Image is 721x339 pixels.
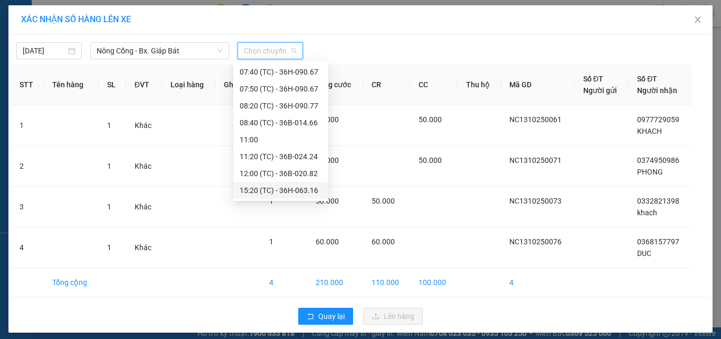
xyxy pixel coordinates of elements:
span: khach [637,208,657,217]
span: rollback [307,313,314,321]
input: 13/10/2025 [23,45,66,57]
th: Tên hàng [44,65,99,105]
button: Close [683,5,713,35]
th: Thu hộ [458,65,501,105]
button: uploadLên hàng [364,308,423,325]
span: 0332821398 [637,197,679,205]
span: Số ĐT [583,75,603,83]
span: Số ĐT [637,75,657,83]
img: logo [5,31,21,68]
td: 3 [11,187,44,227]
span: 1 [107,203,111,211]
th: Mã GD [501,65,575,105]
span: Nông Cống - Bx. Giáp Bát [97,43,223,59]
span: 60.000 [316,237,339,246]
div: 07:40 (TC) - 36H-090.67 [240,66,322,78]
span: 50.000 [419,156,442,164]
span: NC1310250073 [509,197,562,205]
td: Khác [126,105,162,146]
th: CR [363,65,411,105]
td: 110.000 [363,268,411,297]
span: NC1310250071 [509,156,562,164]
span: 60.000 [372,237,395,246]
span: KHACH [637,127,662,135]
div: 11:00 [240,134,322,145]
th: STT [11,65,44,105]
th: CC [410,65,458,105]
th: SL [99,65,126,105]
th: Tổng cước [307,65,363,105]
span: XÁC NHẬN SỐ HÀNG LÊN XE [21,14,131,24]
span: 50.000 [372,197,395,205]
div: 15:20 (TC) - 36H-063.16 [240,185,322,196]
span: 1 [269,197,273,205]
td: 1 [11,105,44,146]
span: 0374950986 [637,156,679,164]
button: rollbackQuay lại [298,308,353,325]
td: 2 [11,146,44,187]
div: 12:00 (TC) - 36B-020.82 [240,168,322,179]
td: 4 [261,268,308,297]
th: ĐVT [126,65,162,105]
div: 08:40 (TC) - 36B-014.66 [240,117,322,129]
span: PHONG [637,168,663,176]
strong: CHUYỂN PHÁT NHANH ĐÔNG LÝ [22,8,89,43]
span: 1 [107,121,111,130]
span: NC1310250076 [509,237,562,246]
span: 1 [107,162,111,170]
span: 50.000 [419,115,442,124]
div: 07:50 (TC) - 36H-090.67 [240,83,322,95]
span: Người gửi [583,86,617,95]
div: 11:20 (TC) - 36B-024.24 [240,151,322,162]
span: 1 [269,237,273,246]
th: Loại hàng [162,65,215,105]
td: 4 [501,268,575,297]
span: Chọn chuyến [244,43,297,59]
span: down [217,48,223,54]
span: Quay lại [318,310,345,322]
td: Khác [126,187,162,227]
span: 50.000 [316,197,339,205]
span: 0977729059 [637,115,679,124]
td: Khác [126,146,162,187]
span: NC1310250061 [509,115,562,124]
span: Người nhận [637,86,677,95]
span: DUC [637,249,651,258]
td: Khác [126,227,162,268]
td: 4 [11,227,44,268]
td: Tổng cộng [44,268,99,297]
td: 100.000 [410,268,458,297]
span: close [694,15,702,24]
span: 1 [107,243,111,252]
th: Ghi chú [215,65,260,105]
span: NC1310250076 [90,43,153,54]
strong: PHIẾU BIÊN NHẬN [26,58,84,81]
span: 0368157797 [637,237,679,246]
td: 210.000 [307,268,363,297]
div: 08:20 (TC) - 36H-090.77 [240,100,322,112]
span: SĐT XE [37,45,71,56]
